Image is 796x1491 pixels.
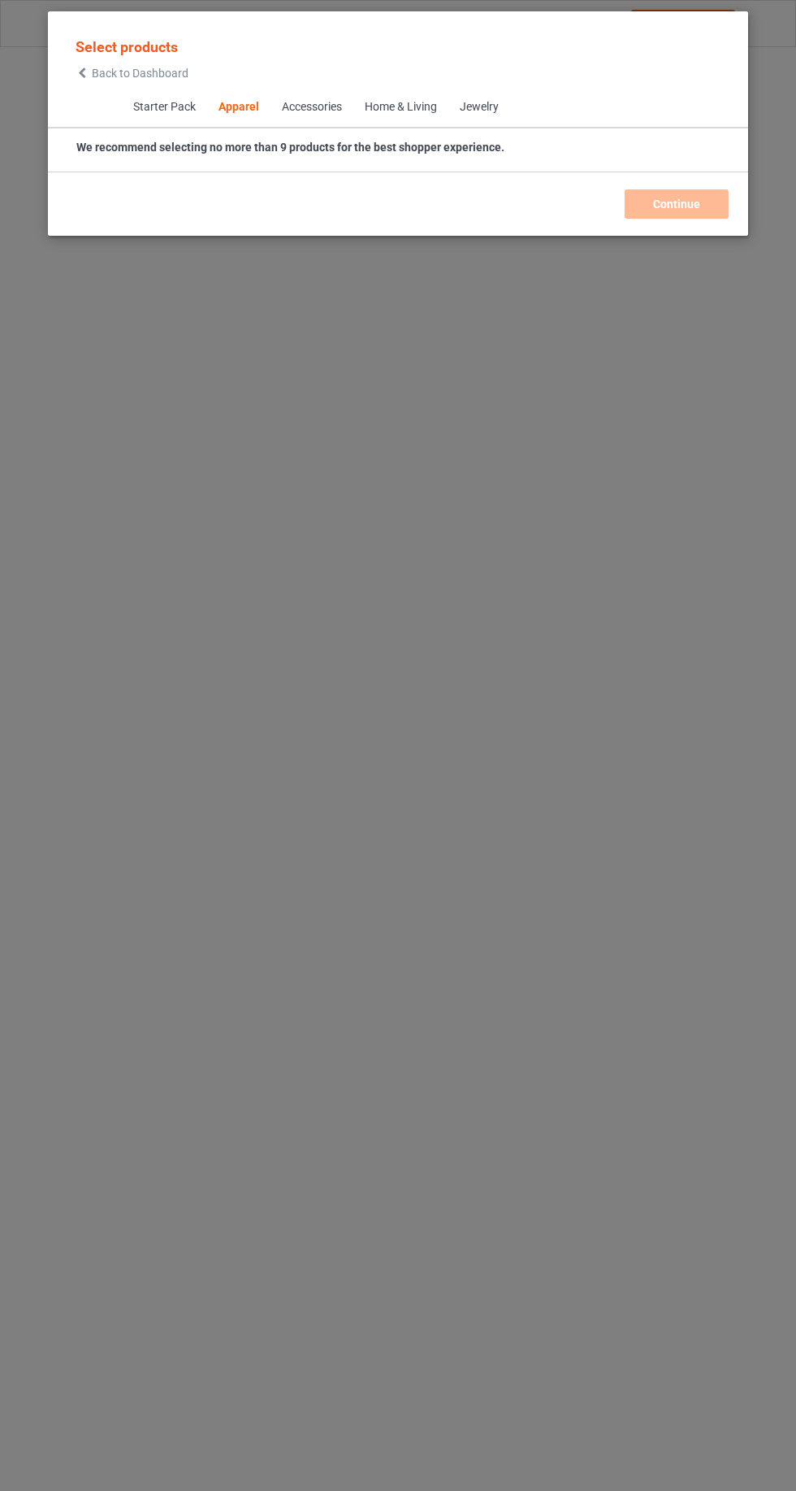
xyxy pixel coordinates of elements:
[364,99,436,115] div: Home & Living
[76,141,504,154] strong: We recommend selecting no more than 9 products for the best shopper experience.
[92,67,188,80] span: Back to Dashboard
[76,38,178,55] span: Select products
[281,99,341,115] div: Accessories
[121,88,206,127] span: Starter Pack
[218,99,258,115] div: Apparel
[459,99,498,115] div: Jewelry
